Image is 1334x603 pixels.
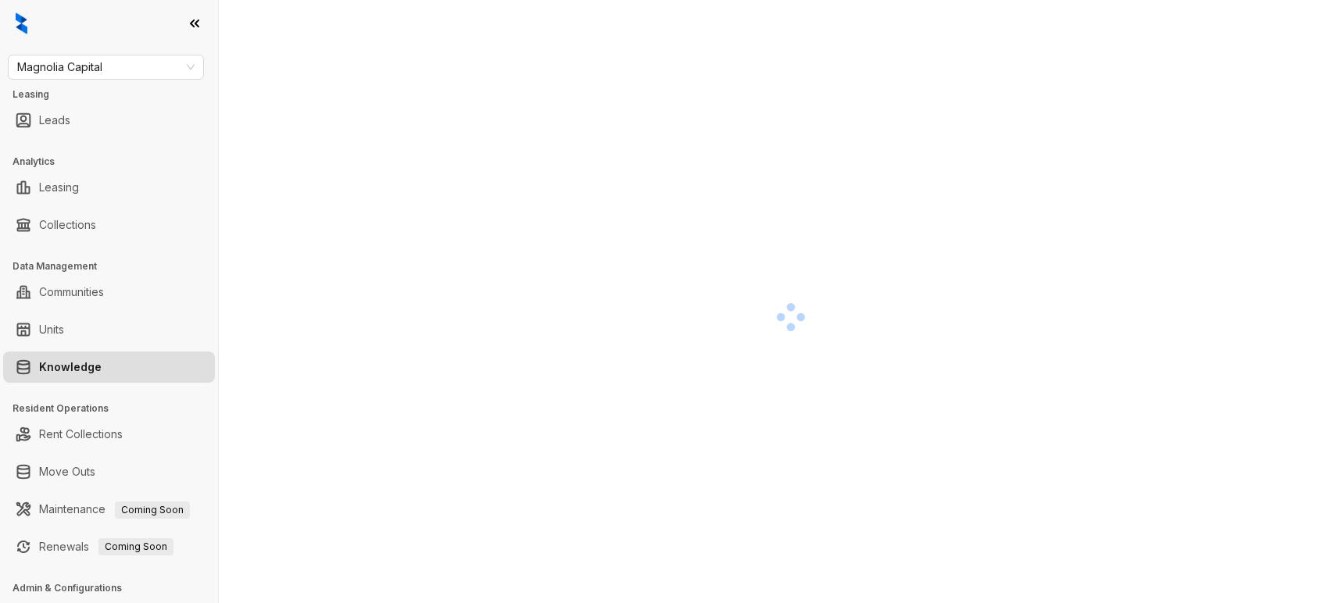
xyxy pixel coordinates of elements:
[115,501,190,519] span: Coming Soon
[3,105,215,136] li: Leads
[3,172,215,203] li: Leasing
[3,209,215,241] li: Collections
[98,538,173,555] span: Coming Soon
[3,314,215,345] li: Units
[39,172,79,203] a: Leasing
[39,419,123,450] a: Rent Collections
[3,419,215,450] li: Rent Collections
[39,456,95,487] a: Move Outs
[3,494,215,525] li: Maintenance
[17,55,195,79] span: Magnolia Capital
[13,259,218,273] h3: Data Management
[3,277,215,308] li: Communities
[16,12,27,34] img: logo
[39,209,96,241] a: Collections
[39,277,104,308] a: Communities
[13,87,218,102] h3: Leasing
[3,531,215,562] li: Renewals
[13,401,218,416] h3: Resident Operations
[39,351,102,383] a: Knowledge
[39,531,173,562] a: RenewalsComing Soon
[39,105,70,136] a: Leads
[3,351,215,383] li: Knowledge
[3,456,215,487] li: Move Outs
[13,581,218,595] h3: Admin & Configurations
[39,314,64,345] a: Units
[13,155,218,169] h3: Analytics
